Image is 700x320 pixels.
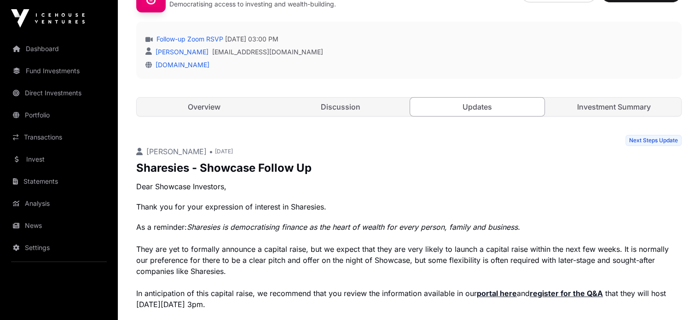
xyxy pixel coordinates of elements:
a: Fund Investments [7,61,110,81]
a: Follow-up Zoom RSVP [155,35,223,44]
em: Sharesies is democratising finance as the heart of wealth for every person, family and business. [187,222,520,232]
a: Settings [7,238,110,258]
a: News [7,215,110,236]
a: Transactions [7,127,110,147]
a: [DOMAIN_NAME] [152,61,209,69]
a: portal here [477,289,517,298]
a: Updates [410,97,545,116]
nav: Tabs [137,98,681,116]
a: Invest [7,149,110,169]
a: Discussion [273,98,408,116]
a: Investment Summary [546,98,681,116]
p: Thank you for your expression of interest in Sharesies. [136,201,682,212]
a: Statements [7,171,110,192]
a: Analysis [7,193,110,214]
span: [DATE] 03:00 PM [225,35,278,44]
span: [DATE] [215,148,233,155]
p: [PERSON_NAME] • [136,146,213,157]
a: Portfolio [7,105,110,125]
a: Direct Investments [7,83,110,103]
a: Dashboard [7,39,110,59]
iframe: Chat Widget [654,276,700,320]
a: Overview [137,98,272,116]
a: [PERSON_NAME] [154,48,208,56]
a: [EMAIL_ADDRESS][DOMAIN_NAME] [212,47,323,57]
span: Next Steps Update [625,135,682,146]
img: Icehouse Ventures Logo [11,9,85,28]
a: register for the Q&A [530,289,603,298]
p: Dear Showcase Investors, [136,181,682,192]
p: Sharesies - Showcase Follow Up [136,161,682,175]
p: As a reminder: They are yet to formally announce a capital raise, but we expect that they are ver... [136,221,682,310]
